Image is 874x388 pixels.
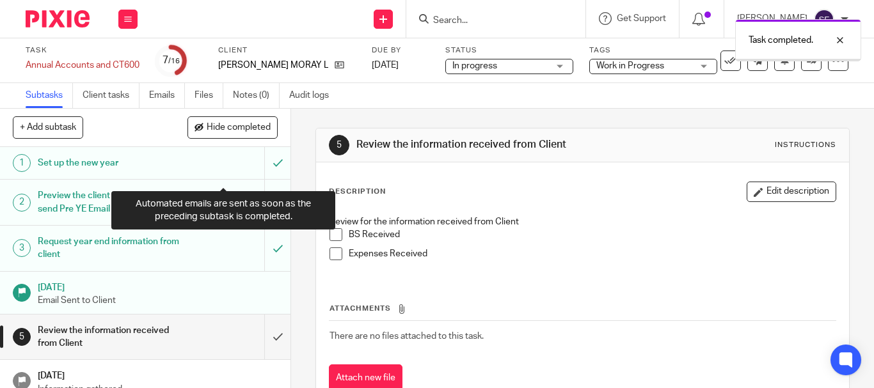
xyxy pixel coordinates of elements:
img: svg%3E [814,9,834,29]
div: 5 [13,328,31,346]
h1: [DATE] [38,366,278,382]
div: Instructions [775,140,836,150]
label: Task [26,45,139,56]
button: + Add subtask [13,116,83,138]
img: Pixie [26,10,90,27]
div: Auto [221,194,251,210]
label: Client [218,45,356,56]
div: 3 [13,239,31,257]
a: Notes (0) [233,83,280,108]
h1: Preview the client information and send Pre YE Email [38,186,180,219]
a: Emails [149,83,185,108]
h1: Review the information received from Client [356,138,610,151]
p: Task completed. [749,34,813,47]
button: Edit description [747,182,836,202]
p: BS Received [349,228,836,241]
input: Search [432,15,547,27]
h1: Request year end information from client [38,232,180,265]
div: 5 [329,135,349,155]
label: Due by [372,45,429,56]
div: Annual Accounts and CT600 [26,59,139,72]
small: /16 [168,58,180,65]
p: Description [329,187,386,197]
p: Expenses Received [349,247,836,260]
button: Hide completed [187,116,278,138]
h1: [DATE] [38,278,278,294]
span: [DATE] [372,61,399,70]
div: 2 [13,194,31,212]
div: 1 [13,154,31,172]
p: Email Sent to Client [38,294,278,307]
p: Review for the information received from Client [330,215,836,228]
h1: Review the information received from Client [38,321,180,353]
div: 7 [163,53,180,68]
span: Attachments [330,305,391,312]
a: Audit logs [289,83,338,108]
span: Work in Progress [596,61,664,70]
h1: Set up the new year [38,153,180,173]
p: [PERSON_NAME] MORAY LTD [218,59,328,72]
a: Client tasks [83,83,139,108]
span: There are no files attached to this task. [330,332,484,341]
span: Hide completed [207,123,271,133]
a: Subtasks [26,83,73,108]
span: In progress [452,61,497,70]
a: Files [195,83,223,108]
